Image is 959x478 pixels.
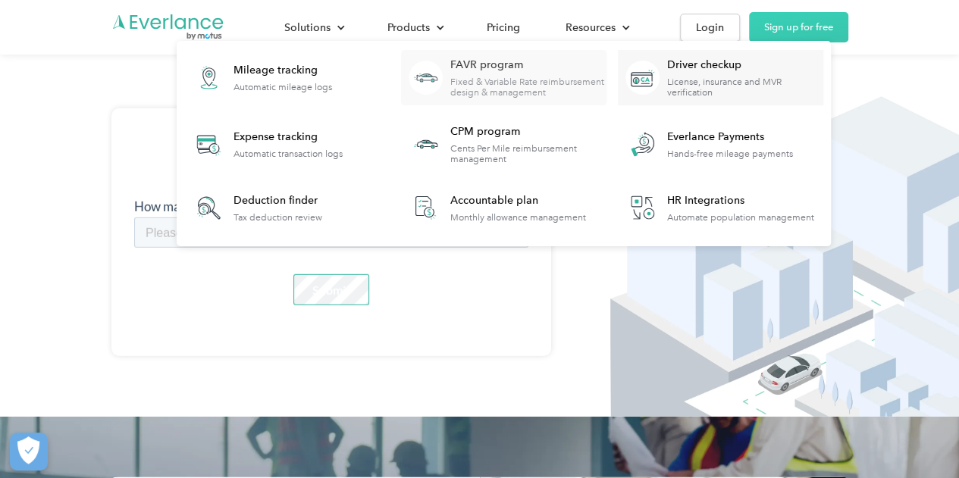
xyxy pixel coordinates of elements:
a: Deduction finderTax deduction review [184,183,330,233]
div: Tax deduction review [233,212,322,223]
div: Everlance Payments [667,130,793,145]
a: Mileage trackingAutomatic mileage logs [184,50,340,105]
div: Automate population management [667,212,814,223]
div: Expense tracking [233,130,343,145]
div: Automatic transaction logs [233,148,343,159]
div: Monthly allowance management [450,212,586,223]
nav: Products [177,41,831,246]
a: Pricing [472,14,535,41]
div: Resources [550,14,642,41]
a: Driver checkupLicense, insurance and MVR verification [618,50,823,105]
div: Login [696,18,724,37]
div: Solutions [284,18,331,37]
a: HR IntegrationsAutomate population management [618,183,822,233]
div: FAVR program [450,58,606,73]
a: CPM programCents Per Mile reimbursement management [401,117,606,172]
div: Driver checkup [667,58,823,73]
div: Cents Per Mile reimbursement management [450,143,606,164]
div: CPM program [450,124,606,139]
div: Hands-free mileage payments [667,148,793,159]
div: Mileage tracking [233,63,332,78]
a: Sign up for free [749,12,848,42]
span: Phone number [342,62,419,77]
div: Fixed & Variable Rate reimbursement design & management [450,77,606,98]
div: Accountable plan [450,193,586,208]
div: Automatic mileage logs [233,82,332,92]
div: HR Integrations [667,193,814,208]
a: FAVR programFixed & Variable Rate reimbursement design & management [401,50,606,105]
a: Login [680,14,740,42]
a: Go to homepage [111,13,225,42]
button: Cookies Settings [10,433,48,470]
div: Deduction finder [233,193,322,208]
a: Expense trackingAutomatic transaction logs [184,117,350,172]
a: Accountable planMonthly allowance management [401,183,594,233]
div: Solutions [269,14,357,41]
iframe: Form 2 [134,199,528,318]
div: Resources [566,18,616,37]
a: Everlance PaymentsHands-free mileage payments [618,117,801,172]
div: Products [387,18,430,37]
div: License, insurance and MVR verification [667,77,823,98]
div: Products [372,14,456,41]
div: Pricing [487,18,520,37]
